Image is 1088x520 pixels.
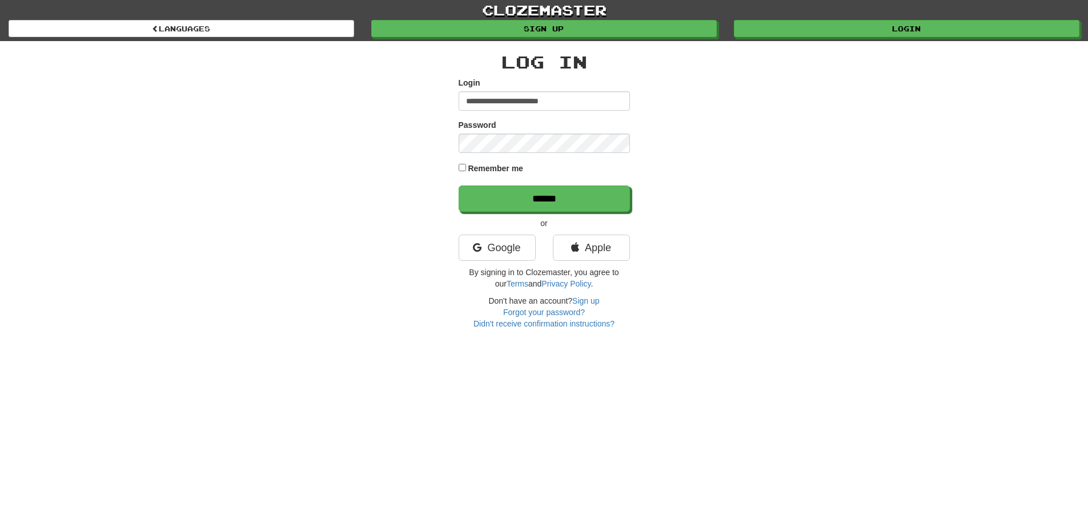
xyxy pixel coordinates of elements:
a: Forgot your password? [503,308,585,317]
a: Terms [507,279,528,288]
div: Don't have an account? [459,295,630,329]
a: Login [734,20,1079,37]
p: By signing in to Clozemaster, you agree to our and . [459,267,630,289]
a: Apple [553,235,630,261]
p: or [459,217,630,229]
label: Login [459,77,480,88]
h2: Log In [459,53,630,71]
label: Password [459,119,496,131]
a: Google [459,235,536,261]
a: Privacy Policy [541,279,591,288]
a: Sign up [371,20,717,37]
label: Remember me [468,163,523,174]
a: Didn't receive confirmation instructions? [473,319,615,328]
a: Languages [9,20,354,37]
a: Sign up [572,296,599,305]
